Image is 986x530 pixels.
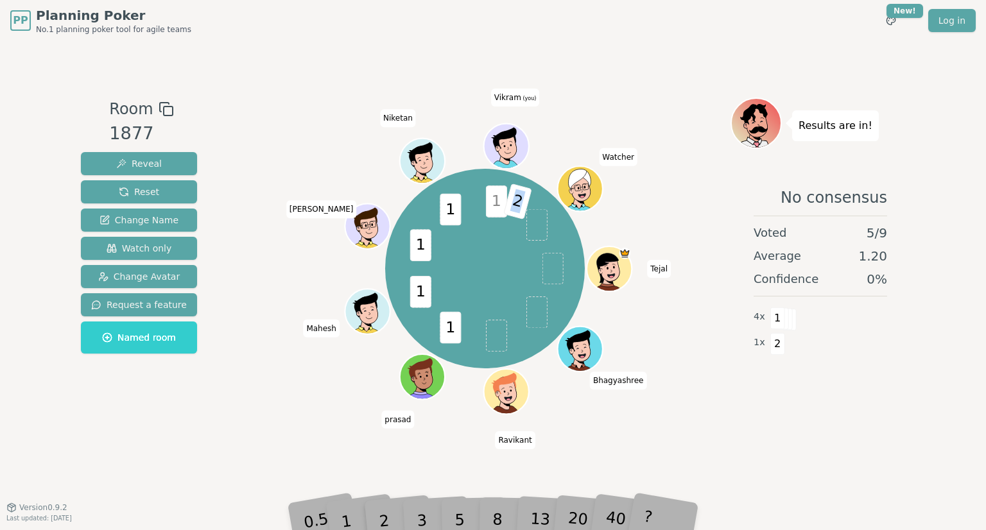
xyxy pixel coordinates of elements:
[867,270,887,288] span: 0 %
[81,152,197,175] button: Reveal
[754,270,818,288] span: Confidence
[647,260,671,278] span: Click to change your name
[102,331,176,344] span: Named room
[879,9,903,32] button: New!
[887,4,923,18] div: New!
[6,515,72,522] span: Last updated: [DATE]
[486,185,507,218] span: 1
[81,209,197,232] button: Change Name
[770,307,785,329] span: 1
[858,247,887,265] span: 1.20
[754,310,765,324] span: 4 x
[109,98,153,121] span: Room
[99,214,178,227] span: Change Name
[380,109,416,127] span: Click to change your name
[381,410,414,428] span: Click to change your name
[81,293,197,316] button: Request a feature
[440,312,462,344] span: 1
[6,502,67,513] button: Version0.9.2
[109,121,173,147] div: 1877
[440,194,462,226] span: 1
[36,6,191,24] span: Planning Poker
[107,242,172,255] span: Watch only
[781,187,887,208] span: No consensus
[599,148,637,166] span: Click to change your name
[590,372,647,389] span: Click to change your name
[19,502,67,513] span: Version 0.9.2
[36,24,191,35] span: No.1 planning poker tool for agile teams
[81,237,197,260] button: Watch only
[491,89,540,107] span: Click to change your name
[91,298,187,311] span: Request a feature
[13,13,28,28] span: PP
[485,124,528,167] button: Click to change your avatar
[98,270,180,283] span: Change Avatar
[81,265,197,288] button: Change Avatar
[10,6,191,35] a: PPPlanning PokerNo.1 planning poker tool for agile teams
[928,9,976,32] a: Log in
[119,185,159,198] span: Reset
[286,200,357,218] span: Click to change your name
[521,96,537,101] span: (you)
[495,431,535,449] span: Click to change your name
[770,333,785,355] span: 2
[504,184,533,219] span: 2
[754,336,765,350] span: 1 x
[81,180,197,203] button: Reset
[799,117,872,135] p: Results are in!
[754,224,787,242] span: Voted
[81,321,197,354] button: Named room
[754,247,801,265] span: Average
[116,157,162,170] span: Reveal
[410,276,431,308] span: 1
[619,248,631,259] span: Tejal is the host
[867,224,887,242] span: 5 / 9
[303,319,340,337] span: Click to change your name
[410,230,431,262] span: 1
